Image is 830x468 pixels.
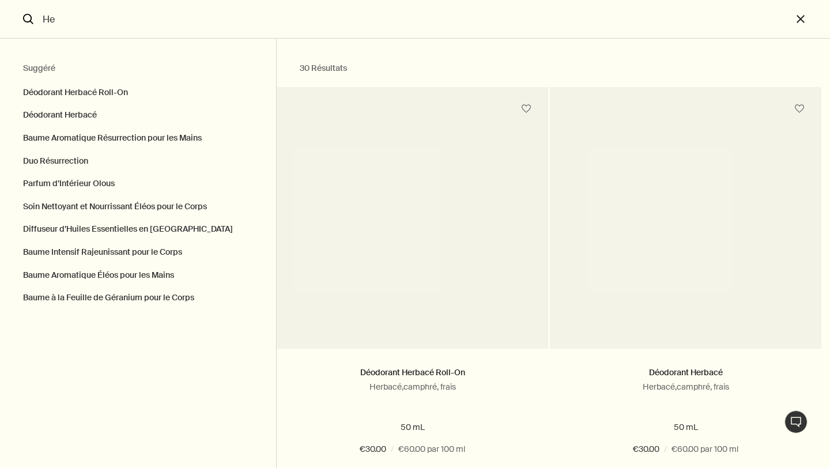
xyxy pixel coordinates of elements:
h2: 30 Résultats [300,62,715,76]
a: Déodorant Herbacé [649,367,723,378]
span: / [391,443,394,456]
button: Placer sur l'étagère [516,99,537,119]
span: €30.00 [633,443,659,456]
span: €60.00 par 100 ml [671,443,738,456]
span: €30.00 [360,443,386,456]
p: Herbacé,camphré, frais [567,382,804,392]
a: Déodorant Herbacé Roll-On [360,367,465,378]
span: / [664,443,667,456]
button: Placer sur l'étagère [789,99,810,119]
span: €60.00 par 100 ml [398,443,465,456]
button: Chat en direct [784,410,808,433]
p: Herbacé,camphré, frais [294,382,531,392]
h2: Suggéré [23,62,253,76]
